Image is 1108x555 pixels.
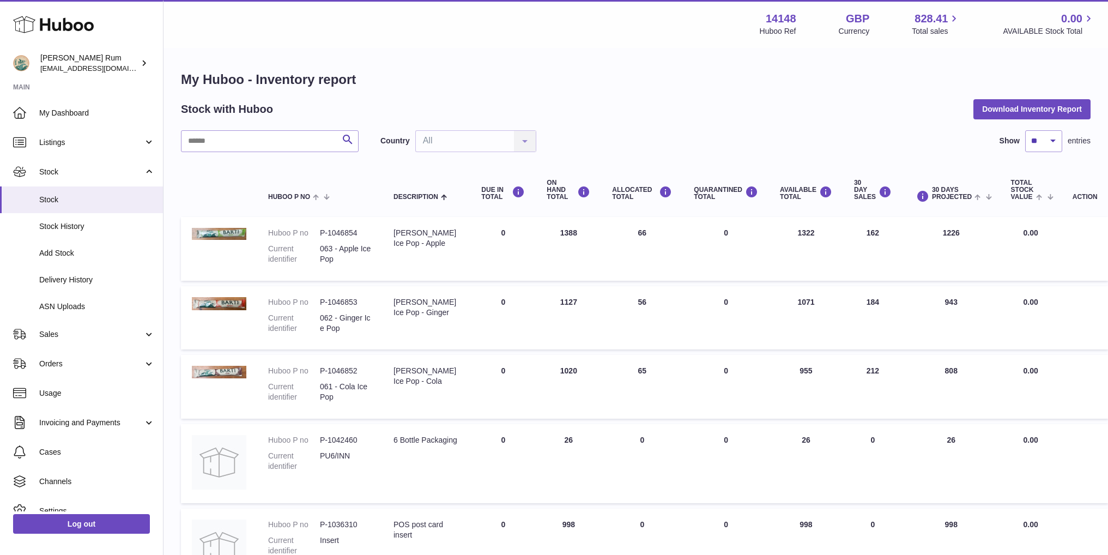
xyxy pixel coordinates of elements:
span: 0 [724,520,728,529]
dt: Current identifier [268,244,320,264]
span: Sales [39,329,143,340]
button: Download Inventory Report [973,99,1091,119]
div: QUARANTINED Total [694,186,758,201]
div: Action [1073,194,1098,201]
td: 0 [470,286,536,350]
span: ASN Uploads [39,301,155,312]
a: Log out [13,514,150,534]
div: [PERSON_NAME] Ice Pop - Apple [393,228,459,249]
div: Currency [839,26,870,37]
span: My Dashboard [39,108,155,118]
span: 30 DAYS PROJECTED [932,186,972,201]
a: 828.41 Total sales [912,11,960,37]
span: 0 [724,228,728,237]
td: 0 [470,424,536,503]
dd: P-1046854 [320,228,372,238]
div: DUE IN TOTAL [481,186,525,201]
span: Settings [39,506,155,516]
span: 828.41 [915,11,948,26]
td: 184 [843,286,903,350]
div: Huboo Ref [760,26,796,37]
img: product image [192,435,246,490]
span: Stock [39,167,143,177]
dt: Huboo P no [268,435,320,445]
strong: 14148 [766,11,796,26]
dd: P-1042460 [320,435,372,445]
dt: Current identifier [268,382,320,402]
td: 1020 [536,355,601,419]
span: Stock History [39,221,155,232]
td: 26 [769,424,843,503]
td: 1226 [903,217,1000,281]
div: POS post card insert [393,520,459,540]
span: 0.00 [1024,228,1038,237]
div: [PERSON_NAME] Rum [40,53,138,74]
span: 0.00 [1024,366,1038,375]
a: 0.00 AVAILABLE Stock Total [1003,11,1095,37]
dt: Current identifier [268,451,320,472]
span: 0 [724,298,728,306]
span: Huboo P no [268,194,310,201]
td: 65 [601,355,683,419]
span: Cases [39,447,155,457]
span: AVAILABLE Stock Total [1003,26,1095,37]
span: Total sales [912,26,960,37]
span: 0.00 [1024,436,1038,444]
span: Add Stock [39,248,155,258]
td: 66 [601,217,683,281]
span: [EMAIL_ADDRESS][DOMAIN_NAME] [40,64,160,73]
td: 1071 [769,286,843,350]
td: 1127 [536,286,601,350]
td: 943 [903,286,1000,350]
dd: 063 - Apple Ice Pop [320,244,372,264]
td: 162 [843,217,903,281]
td: 0 [601,424,683,503]
span: 0.00 [1061,11,1082,26]
h2: Stock with Huboo [181,102,273,117]
div: AVAILABLE Total [780,186,832,201]
td: 26 [903,424,1000,503]
dt: Huboo P no [268,366,320,376]
dd: 061 - Cola Ice Pop [320,382,372,402]
h1: My Huboo - Inventory report [181,71,1091,88]
td: 808 [903,355,1000,419]
td: 0 [470,355,536,419]
span: 0.00 [1024,520,1038,529]
span: Channels [39,476,155,487]
div: ALLOCATED Total [612,186,672,201]
dd: P-1046852 [320,366,372,376]
span: Orders [39,359,143,369]
td: 212 [843,355,903,419]
img: product image [192,366,246,378]
span: Invoicing and Payments [39,418,143,428]
dt: Current identifier [268,313,320,334]
span: Stock [39,195,155,205]
label: Country [380,136,410,146]
img: mail@bartirum.wales [13,55,29,71]
div: ON HAND Total [547,179,590,201]
dd: 062 - Ginger Ice Pop [320,313,372,334]
span: 0 [724,436,728,444]
strong: GBP [846,11,869,26]
div: 30 DAY SALES [854,179,892,201]
span: Delivery History [39,275,155,285]
span: 0 [724,366,728,375]
div: [PERSON_NAME] Ice Pop - Ginger [393,297,459,318]
td: 0 [470,217,536,281]
div: 6 Bottle Packaging [393,435,459,445]
td: 56 [601,286,683,350]
img: product image [192,297,246,310]
label: Show [1000,136,1020,146]
dd: P-1036310 [320,520,372,530]
span: Description [393,194,438,201]
span: 0.00 [1024,298,1038,306]
dt: Huboo P no [268,520,320,530]
img: product image [192,228,246,240]
td: 26 [536,424,601,503]
span: Total stock value [1011,179,1034,201]
td: 955 [769,355,843,419]
span: entries [1068,136,1091,146]
td: 0 [843,424,903,503]
span: Usage [39,388,155,399]
dt: Huboo P no [268,228,320,238]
